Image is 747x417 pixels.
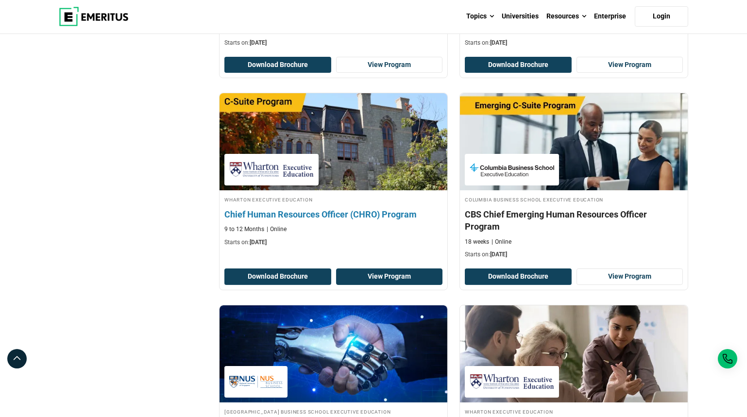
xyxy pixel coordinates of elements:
button: Download Brochure [224,268,331,285]
img: National University of Singapore Business School Executive Education [229,371,283,393]
h4: Columbia Business School Executive Education [465,195,683,203]
p: Starts on: [224,238,442,247]
p: Starts on: [465,250,683,259]
img: Mastering Talent Management: Hiring, Engaging, and Rewarding A+ Talent | Online Human Resources C... [460,305,688,402]
h4: [GEOGRAPHIC_DATA] Business School Executive Education [224,407,442,416]
a: Login [635,6,688,27]
span: [DATE] [490,251,507,258]
h4: Wharton Executive Education [224,195,442,203]
img: Human Resource Management with AI | Online Human Resources Course [220,305,447,402]
h4: Wharton Executive Education [465,407,683,416]
p: 18 weeks [465,238,489,246]
span: [DATE] [250,239,267,246]
button: Download Brochure [465,268,572,285]
p: Starts on: [224,39,442,47]
a: View Program [577,57,683,73]
a: View Program [577,268,683,285]
button: Download Brochure [224,57,331,73]
a: Human Resources Course by Columbia Business School Executive Education - December 18, 2025 Columb... [460,93,688,264]
h4: CBS Chief Emerging Human Resources Officer Program [465,208,683,233]
img: CBS Chief Emerging Human Resources Officer Program | Online Human Resources Course [460,93,688,190]
a: View Program [336,57,443,73]
img: Chief Human Resources Officer (CHRO) Program | Online Human Resources Course [208,88,459,195]
span: [DATE] [490,39,507,46]
p: Online [267,225,287,234]
img: Wharton Executive Education [470,371,554,393]
a: Human Resources Course by Wharton Executive Education - December 17, 2025 Wharton Executive Educa... [220,93,447,251]
button: Download Brochure [465,57,572,73]
p: Online [492,238,511,246]
p: Starts on: [465,39,683,47]
span: [DATE] [250,39,267,46]
img: Wharton Executive Education [229,159,314,181]
h4: Chief Human Resources Officer (CHRO) Program [224,208,442,220]
a: View Program [336,268,443,285]
img: Columbia Business School Executive Education [470,159,554,181]
p: 9 to 12 Months [224,225,264,234]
